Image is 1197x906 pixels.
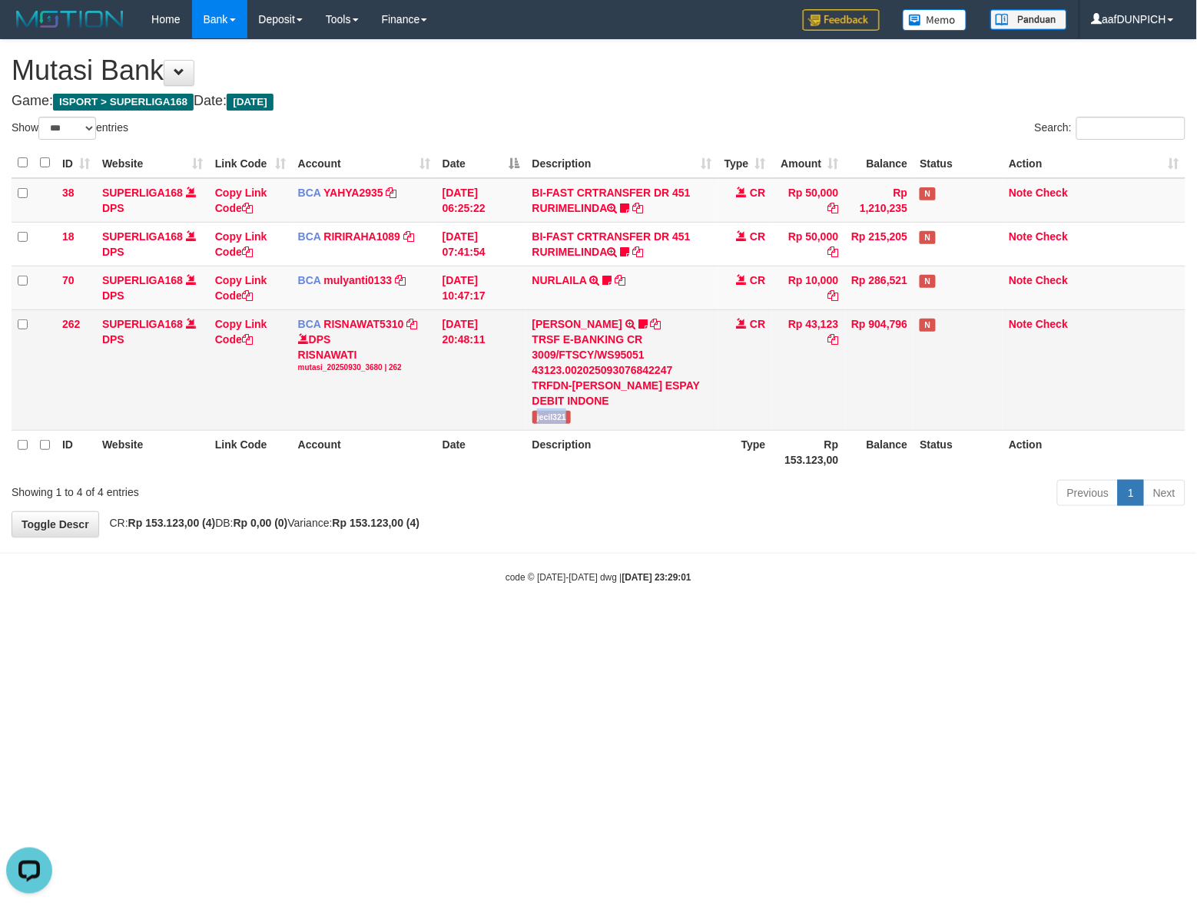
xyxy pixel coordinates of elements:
[436,309,526,430] td: [DATE] 20:48:11
[772,430,845,474] th: Rp 153.123,00
[324,318,404,330] a: RISNAWAT5310
[298,332,430,373] div: DPS RISNAWATI
[845,148,914,178] th: Balance
[102,274,183,286] a: SUPERLIGA168
[1003,148,1185,178] th: Action: activate to sort column ascending
[750,274,765,286] span: CR
[1036,274,1068,286] a: Check
[227,94,274,111] span: [DATE]
[56,430,96,474] th: ID
[913,430,1003,474] th: Status
[750,318,765,330] span: CR
[532,332,712,408] div: TRSF E-BANKING CR 3009/FTSCY/WS95051 43123.002025093076842247 TRFDN-[PERSON_NAME] ESPAY DEBIT INDONE
[622,572,691,583] strong: [DATE] 23:29:01
[386,187,397,199] a: Copy YAHYA2935 to clipboard
[828,333,839,346] a: Copy Rp 43,123 to clipboard
[526,178,718,223] td: BI-FAST CRTRANSFER DR 451 RURIMELINDA
[324,274,393,286] a: mulyanti0133
[292,148,436,178] th: Account: activate to sort column ascending
[102,187,183,199] a: SUPERLIGA168
[215,318,267,346] a: Copy Link Code
[1057,480,1119,506] a: Previous
[12,55,1185,86] h1: Mutasi Bank
[750,187,765,199] span: CR
[1036,187,1068,199] a: Check
[772,148,845,178] th: Amount: activate to sort column ascending
[53,94,194,111] span: ISPORT > SUPERLIGA168
[845,222,914,266] td: Rp 215,205
[990,9,1067,30] img: panduan.png
[845,430,914,474] th: Balance
[96,148,209,178] th: Website: activate to sort column ascending
[828,289,839,302] a: Copy Rp 10,000 to clipboard
[38,117,96,140] select: Showentries
[96,430,209,474] th: Website
[772,178,845,223] td: Rp 50,000
[920,231,935,244] span: Has Note
[12,94,1185,109] h4: Game: Date:
[215,230,267,258] a: Copy Link Code
[913,148,1003,178] th: Status
[845,309,914,430] td: Rp 904,796
[406,318,417,330] a: Copy RISNAWAT5310 to clipboard
[403,230,414,243] a: Copy RIRIRAHA1089 to clipboard
[292,430,436,474] th: Account
[632,246,643,258] a: Copy BI-FAST CRTRANSFER DR 451 RURIMELINDA to clipboard
[920,275,935,288] span: Has Note
[436,148,526,178] th: Date: activate to sort column descending
[526,148,718,178] th: Description: activate to sort column ascending
[615,274,625,286] a: Copy NURLAILA to clipboard
[651,318,661,330] a: Copy YOSI EFENDI to clipboard
[12,511,99,537] a: Toggle Descr
[298,274,321,286] span: BCA
[102,318,183,330] a: SUPERLIGA168
[298,362,430,373] div: mutasi_20250930_3680 | 262
[803,9,880,31] img: Feedback.jpg
[215,187,267,214] a: Copy Link Code
[298,187,321,199] span: BCA
[436,266,526,309] td: [DATE] 10:47:17
[920,319,935,332] span: Has Note
[96,309,209,430] td: DPS
[56,148,96,178] th: ID: activate to sort column ascending
[772,309,845,430] td: Rp 43,123
[102,517,420,529] span: CR: DB: Variance:
[532,318,622,330] a: [PERSON_NAME]
[62,187,75,199] span: 38
[845,178,914,223] td: Rp 1,210,235
[1076,117,1185,140] input: Search:
[772,222,845,266] td: Rp 50,000
[128,517,216,529] strong: Rp 153.123,00 (4)
[333,517,420,529] strong: Rp 153.123,00 (4)
[298,230,321,243] span: BCA
[526,430,718,474] th: Description
[298,318,321,330] span: BCA
[632,202,643,214] a: Copy BI-FAST CRTRANSFER DR 451 RURIMELINDA to clipboard
[1009,187,1033,199] a: Note
[209,430,292,474] th: Link Code
[12,8,128,31] img: MOTION_logo.png
[772,266,845,309] td: Rp 10,000
[718,430,772,474] th: Type
[12,117,128,140] label: Show entries
[209,148,292,178] th: Link Code: activate to sort column ascending
[234,517,288,529] strong: Rp 0,00 (0)
[395,274,406,286] a: Copy mulyanti0133 to clipboard
[1009,318,1033,330] a: Note
[96,222,209,266] td: DPS
[102,230,183,243] a: SUPERLIGA168
[1118,480,1144,506] a: 1
[96,178,209,223] td: DPS
[436,178,526,223] td: [DATE] 06:25:22
[532,411,572,424] span: jecil321
[1009,230,1033,243] a: Note
[324,230,401,243] a: RIRIRAHA1089
[436,430,526,474] th: Date
[12,478,487,500] div: Showing 1 to 4 of 4 entries
[1036,318,1068,330] a: Check
[532,274,587,286] a: NURLAILA
[718,148,772,178] th: Type: activate to sort column ascending
[828,202,839,214] a: Copy Rp 50,000 to clipboard
[920,187,935,200] span: Has Note
[6,6,52,52] button: Open LiveChat chat widget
